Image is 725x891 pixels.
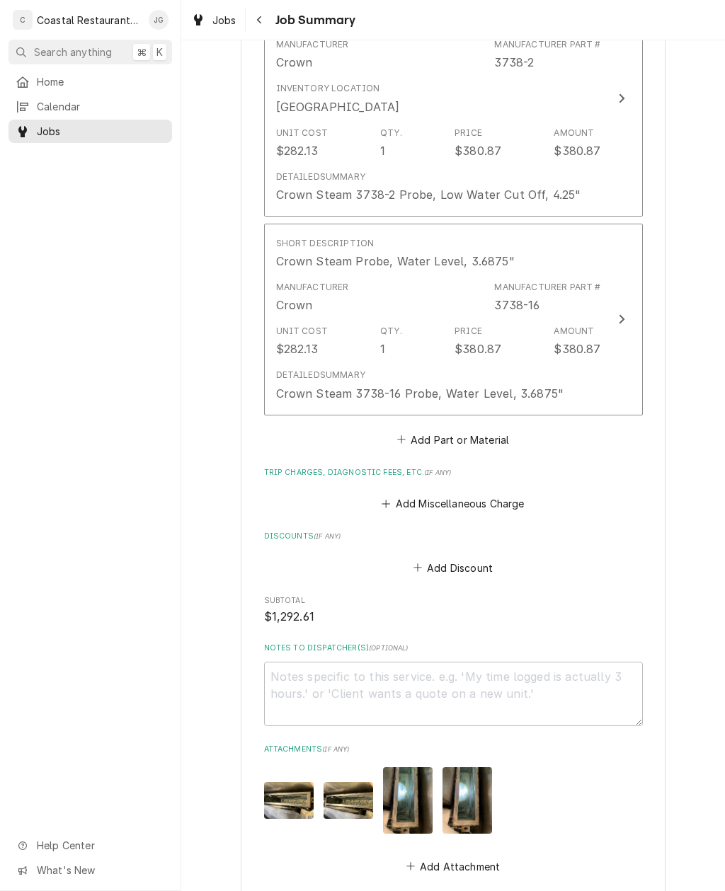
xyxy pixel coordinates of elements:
[34,45,112,59] span: Search anything
[264,224,643,415] button: Update Line Item
[554,340,600,357] div: $380.87
[37,74,165,89] span: Home
[379,494,527,514] button: Add Miscellaneous Charge
[264,467,643,478] label: Trip Charges, Diagnostic Fees, etc.
[276,127,328,139] div: Unit Cost
[494,281,600,314] div: Part Number
[8,40,172,64] button: Search anything⌘K
[264,782,314,820] img: vaBSTtieTPmeSHoKpXRt
[276,54,313,71] div: Manufacturer
[276,325,328,338] div: Unit Cost
[212,13,236,28] span: Jobs
[276,82,380,95] div: Inventory Location
[8,858,172,882] a: Go to What's New
[264,610,314,623] span: $1,292.61
[276,98,400,115] div: [GEOGRAPHIC_DATA]
[276,369,365,381] div: Detailed Summary
[264,609,643,626] span: Subtotal
[37,838,164,853] span: Help Center
[494,281,600,294] div: Manufacturer Part #
[276,186,581,203] div: Crown Steam 3738-2 Probe, Low Water Cut Off, 4.25"
[264,531,643,542] label: Discounts
[276,237,375,250] div: Short Description
[149,10,169,30] div: JG
[554,325,594,338] div: Amount
[276,340,319,357] div: $282.13
[424,469,451,476] span: ( if any )
[8,70,172,93] a: Home
[380,142,385,159] div: 1
[276,171,365,183] div: Detailed Summary
[404,856,503,876] button: Add Attachment
[455,325,482,338] div: Price
[37,13,141,28] div: Coastal Restaurant Repair
[264,595,643,607] span: Subtotal
[264,595,643,626] div: Subtotal
[264,744,643,755] label: Attachments
[276,385,564,402] div: Crown Steam 3738-16 Probe, Water Level, 3.6875"
[276,281,349,314] div: Manufacturer
[149,10,169,30] div: James Gatton's Avatar
[13,10,33,30] div: C
[276,253,515,270] div: Crown Steam Probe, Water Level, 3.6875"
[324,782,373,820] img: qEQ1UzvLQHqiWfwWtmdx
[8,95,172,118] a: Calendar
[411,558,495,577] button: Add Discount
[276,297,313,314] div: Manufacturer
[276,38,349,71] div: Manufacturer
[380,340,385,357] div: 1
[156,45,163,59] span: K
[37,863,164,878] span: What's New
[249,8,271,31] button: Navigate back
[455,142,501,159] div: $380.87
[494,297,540,314] div: Part Number
[322,745,349,753] span: ( if any )
[185,8,242,32] a: Jobs
[383,767,433,833] img: JAVDw6K6RIyjFqDlFEd8
[264,643,643,726] div: Notes to Dispatcher(s)
[276,281,349,294] div: Manufacturer
[264,643,643,654] label: Notes to Dispatcher(s)
[380,127,402,139] div: Qty.
[8,834,172,857] a: Go to Help Center
[455,340,501,357] div: $380.87
[264,744,643,876] div: Attachments
[271,11,356,30] span: Job Summary
[264,531,643,577] div: Discounts
[264,467,643,514] div: Trip Charges, Diagnostic Fees, etc.
[443,767,492,833] img: isy6NVh9Th6fIqApZQRa
[314,532,341,540] span: ( if any )
[494,38,600,51] div: Manufacturer Part #
[554,127,594,139] div: Amount
[276,38,349,51] div: Manufacturer
[494,54,534,71] div: Part Number
[380,325,402,338] div: Qty.
[455,127,482,139] div: Price
[137,45,147,59] span: ⌘
[8,120,172,143] a: Jobs
[554,142,600,159] div: $380.87
[37,124,165,139] span: Jobs
[276,142,319,159] div: $282.13
[394,430,511,449] button: Add Part or Material
[37,99,165,114] span: Calendar
[494,38,600,71] div: Part Number
[369,644,409,652] span: ( optional )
